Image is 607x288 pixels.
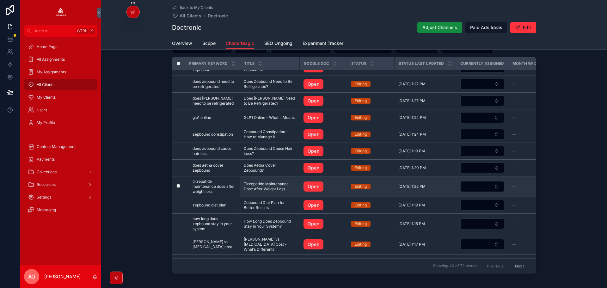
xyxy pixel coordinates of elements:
[512,221,516,226] span: --
[460,162,505,174] a: Select Button
[193,79,236,89] a: does zepbound need to be refrigerated
[303,163,343,173] a: Open
[460,258,504,268] button: Select Button
[303,79,343,89] a: Open
[172,5,213,10] a: Back to My Clients
[24,79,97,90] a: All Clients
[24,192,97,203] a: Settings
[303,181,343,192] a: Open
[351,115,391,120] a: Editing
[24,54,97,65] a: All Assignments
[37,169,57,175] span: Collections
[355,81,367,87] div: Editing
[460,145,505,157] a: Select Button
[244,219,296,229] a: How Long Does Zepbound Stay in Your System?
[512,82,516,87] span: --
[244,181,296,192] span: Tirzepatide Maintenance Dose After Weight Loss
[37,195,51,200] span: Settings
[193,216,236,231] a: how long does zepbound stay in your system
[202,40,216,46] span: Scope
[180,13,201,19] span: All Clients
[460,218,504,229] button: Select Button
[172,40,192,46] span: Overview
[303,79,323,89] a: Open
[512,165,555,170] a: --
[398,149,425,154] span: [DATE] 1:19 PM
[303,38,343,50] a: Experiment Tracker
[24,92,97,103] a: My Clients
[355,184,367,189] div: Editing
[398,203,452,208] a: [DATE] 1:19 PM
[24,141,97,152] a: Content Management
[37,182,56,187] span: Resources
[172,13,201,19] a: All Clients
[193,132,233,137] span: zepbound constipation
[351,132,391,137] a: Editing
[351,98,391,104] a: Editing
[24,66,97,78] a: My Assignments
[433,263,477,268] span: Showing 40 of 72 results
[460,162,504,173] button: Select Button
[460,146,504,156] button: Select Button
[398,115,452,120] a: [DATE] 1:24 PM
[208,13,228,19] span: Doctronic
[24,117,97,128] a: My Profile
[226,40,254,46] span: ClusterMagic
[460,181,504,192] button: Select Button
[460,129,505,140] a: Select Button
[193,115,236,120] a: glp1 online
[303,200,343,210] a: Open
[460,239,504,250] button: Select Button
[398,165,426,170] span: [DATE] 1:20 PM
[460,79,504,89] button: Select Button
[470,24,502,31] span: Paid Ads Ideas
[89,28,94,34] span: K
[460,200,504,211] button: Select Button
[189,61,228,66] span: Primary Keyword
[34,28,74,34] span: Jump to...
[512,221,555,226] a: --
[351,81,391,87] a: Editing
[303,239,323,249] a: Open
[24,154,97,165] a: Payments
[24,166,97,178] a: Collections
[398,165,452,170] a: [DATE] 1:20 PM
[37,44,58,49] span: Home Page
[398,132,426,137] span: [DATE] 1:24 PM
[398,184,426,189] span: [DATE] 1:22 PM
[460,78,505,90] a: Select Button
[355,242,367,247] div: Editing
[512,203,555,208] a: --
[244,163,296,173] span: Does Aetna Cover Zepbound?
[244,79,296,89] a: Does Zepbound Need to Be Refrigerated?
[351,165,391,171] a: Editing
[244,129,296,139] a: Zepbound Constipation - How to Manage It
[264,40,292,46] span: SEO Ongoing
[193,96,236,106] span: does [PERSON_NAME] need to be refrigerated
[512,115,516,120] span: --
[398,203,425,208] span: [DATE] 1:19 PM
[303,146,323,156] a: Open
[512,184,516,189] span: --
[512,98,516,103] span: --
[244,237,296,252] a: [PERSON_NAME] vs [MEDICAL_DATA] Cost - What’s Different?
[193,239,236,249] span: [PERSON_NAME] vs [MEDICAL_DATA] cost
[193,146,236,156] a: does zepbound cause hair loss
[512,242,555,247] a: --
[512,149,516,154] span: --
[351,242,391,247] a: Editing
[512,132,516,137] span: --
[37,157,55,162] span: Payments
[417,22,462,33] button: Adjust Channels
[244,200,296,210] a: Zepbound Diet Plan for Better Results
[460,61,504,66] span: Currently Assigned
[460,181,505,192] a: Select Button
[303,129,343,139] a: Open
[355,132,367,137] div: Editing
